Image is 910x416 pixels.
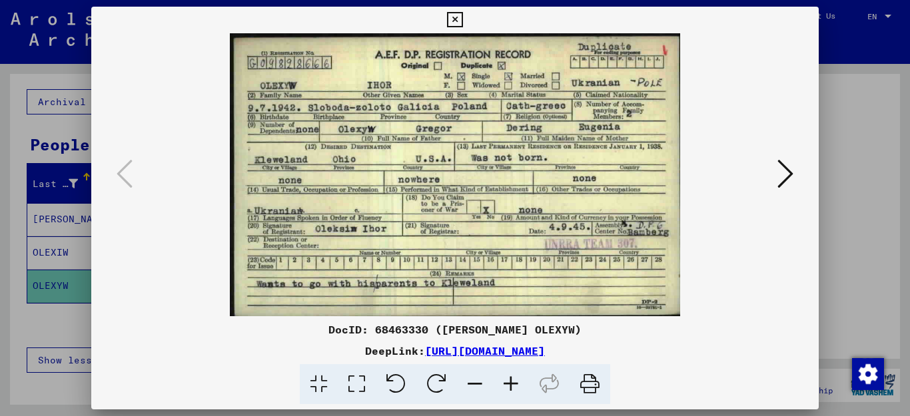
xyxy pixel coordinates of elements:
a: [URL][DOMAIN_NAME] [425,344,545,357]
div: DocID: 68463330 ([PERSON_NAME] OLEXYW) [91,321,819,337]
div: DeepLink: [91,343,819,359]
div: Change consent [851,357,883,389]
img: 001.jpg [137,33,774,316]
img: Change consent [852,358,884,390]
